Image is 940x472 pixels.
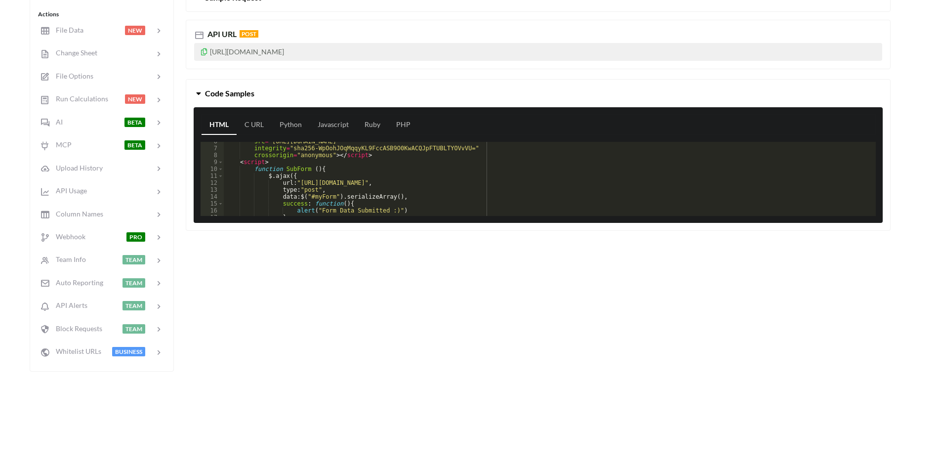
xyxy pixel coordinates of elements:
button: Code Samples [186,80,890,107]
span: TEAM [123,324,145,334]
span: API Alerts [50,301,87,309]
a: HTML [202,115,237,135]
div: 7 [201,145,224,152]
span: Auto Reporting [50,278,103,287]
div: 11 [201,172,224,179]
span: PRO [126,232,145,242]
span: TEAM [123,255,145,264]
span: NEW [125,94,145,104]
span: TEAM [123,301,145,310]
span: Whitelist URLs [50,347,101,355]
span: BUSINESS [112,347,145,356]
span: Change Sheet [50,48,97,57]
div: 13 [201,186,224,193]
span: BETA [124,140,145,150]
span: Webhook [50,232,85,241]
div: Actions [38,10,165,19]
div: 17 [201,214,224,221]
span: Code Samples [205,88,254,98]
a: Ruby [357,115,388,135]
div: 8 [201,152,224,159]
span: API Usage [50,186,87,195]
span: Block Requests [50,324,102,333]
span: BETA [124,118,145,127]
span: Team Info [50,255,86,263]
span: AI [50,118,63,126]
span: MCP [50,140,72,149]
a: Python [272,115,310,135]
span: Run Calculations [50,94,108,103]
div: 9 [201,159,224,166]
span: POST [240,30,258,38]
span: TEAM [123,278,145,288]
div: 16 [201,207,224,214]
span: API URL [205,29,237,39]
a: PHP [388,115,418,135]
span: Column Names [50,210,103,218]
a: Javascript [310,115,357,135]
span: File Data [50,26,83,34]
div: 15 [201,200,224,207]
div: 14 [201,193,224,200]
a: C URL [237,115,272,135]
div: 12 [201,179,224,186]
span: NEW [125,26,145,35]
span: File Options [50,72,93,80]
span: Upload History [50,164,103,172]
div: 10 [201,166,224,172]
p: [URL][DOMAIN_NAME] [194,43,882,61]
